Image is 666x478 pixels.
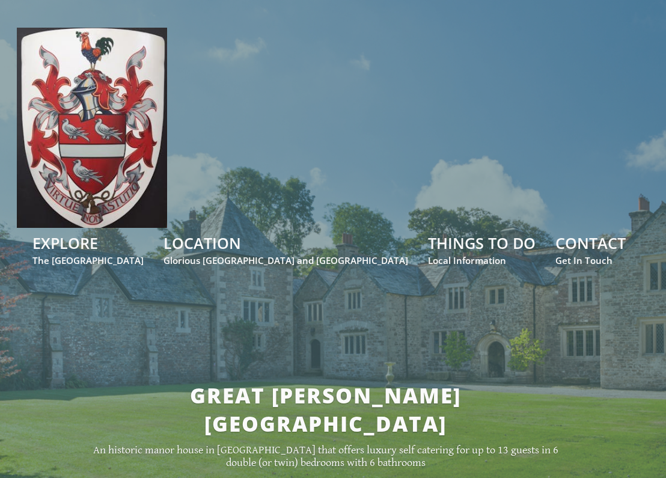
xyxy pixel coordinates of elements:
[555,233,626,266] a: CONTACTGet In Touch
[428,254,536,266] small: Local Information
[163,254,408,266] small: Glorious [GEOGRAPHIC_DATA] and [GEOGRAPHIC_DATA]
[79,444,573,469] p: An historic manor house in [GEOGRAPHIC_DATA] that offers luxury self catering for up to 13 guests...
[163,233,408,266] a: LOCATIONGlorious [GEOGRAPHIC_DATA] and [GEOGRAPHIC_DATA]
[555,254,626,266] small: Get In Touch
[79,381,573,438] h2: GREAT [PERSON_NAME][GEOGRAPHIC_DATA]
[17,28,167,228] img: Great Bidlake Manor
[32,254,144,266] small: The [GEOGRAPHIC_DATA]
[428,233,536,266] a: THINGS TO DOLocal Information
[32,233,144,266] a: EXPLOREThe [GEOGRAPHIC_DATA]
